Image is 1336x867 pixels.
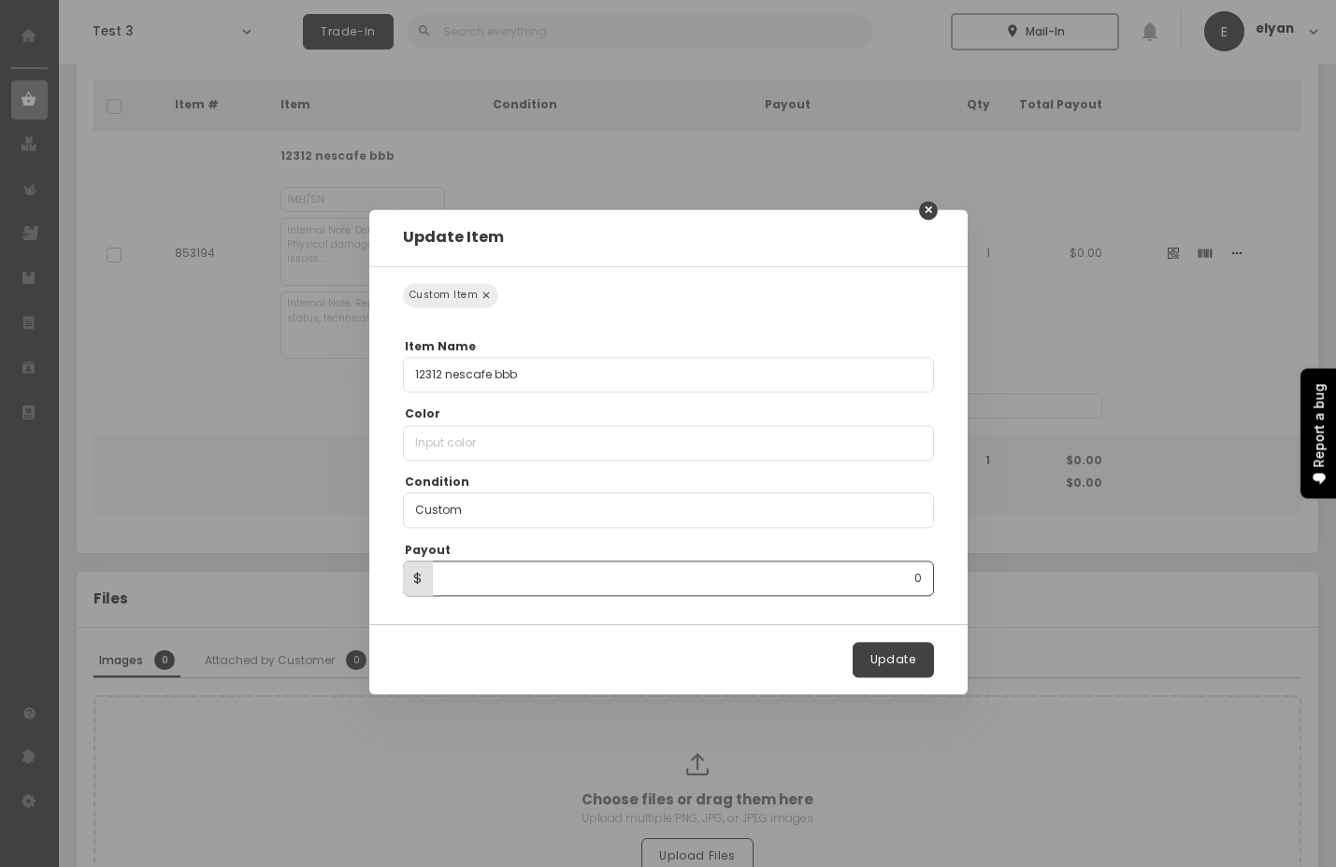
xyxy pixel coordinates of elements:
button: Update [853,643,934,678]
button: Custom Itemclose [403,283,499,307]
input: Input item name [403,357,934,392]
input: Input condition [403,493,934,529]
label: Payout [405,542,451,559]
label: Item Name [405,338,476,355]
span: Update [870,652,916,668]
input: Input color [403,425,934,461]
h5: Update Item [403,226,934,249]
label: Color [405,406,440,423]
span: $ [413,568,423,590]
i: close [481,287,492,304]
label: Condition [405,474,469,490]
span: Custom Item [409,288,493,302]
a: ✕ [919,201,938,220]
